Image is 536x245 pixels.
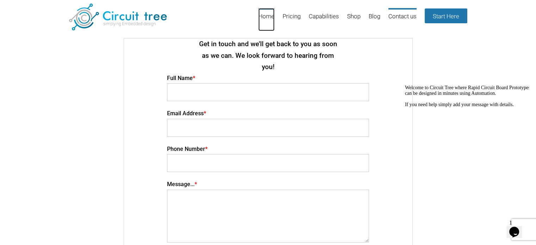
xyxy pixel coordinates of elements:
[3,3,130,25] div: Welcome to Circuit Tree where Rapid Circuit Board Prototypes can be designed in minutes using Aut...
[347,8,361,31] a: Shop
[167,108,369,119] h4: Email Address
[167,73,369,84] h4: Full Name
[167,179,369,190] h4: Message...
[506,217,529,238] iframe: chat widget
[196,38,340,73] h2: Get in touch and we’ll get back to you as soon as we can. We look forward to hearing from you!
[402,82,529,213] iframe: chat widget
[369,8,380,31] a: Blog
[283,8,301,31] a: Pricing
[69,4,167,30] img: Circuit Tree
[425,8,467,23] a: Start Here
[3,3,128,25] span: Welcome to Circuit Tree where Rapid Circuit Board Prototypes can be designed in minutes using Aut...
[258,8,275,31] a: Home
[167,144,369,154] h4: Phone Number
[388,8,417,31] a: Contact us
[309,8,339,31] a: Capabilities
